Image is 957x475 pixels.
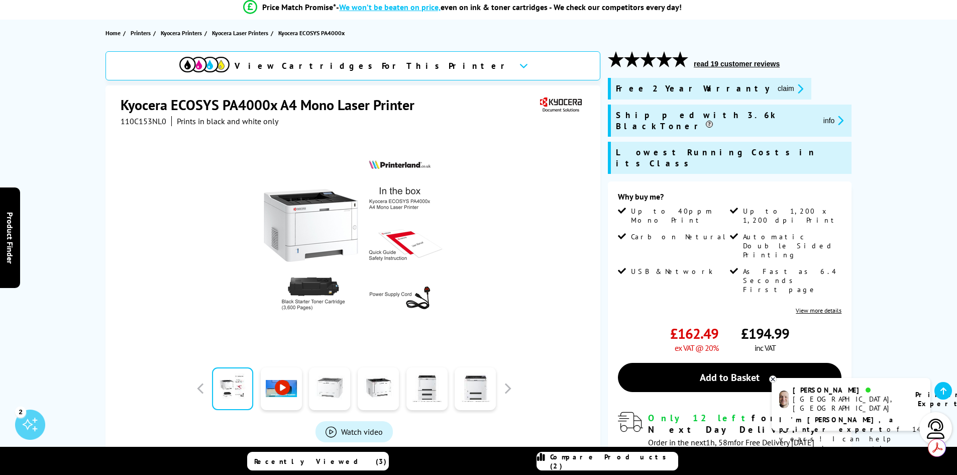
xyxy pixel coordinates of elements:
img: user-headset-light.svg [926,419,946,439]
span: Compare Products (2) [550,452,678,470]
span: Price Match Promise* [262,2,336,12]
div: [GEOGRAPHIC_DATA], [GEOGRAPHIC_DATA] [793,395,903,413]
span: Product Finder [5,212,15,263]
img: Kyocera ECOSYS PA4000x Thumbnail [256,146,453,343]
span: £194.99 [741,324,789,343]
div: 2 [15,406,26,417]
a: Kyocera ECOSYS PA4000x [278,28,347,38]
button: promo-description [820,115,847,126]
button: read 19 customer reviews [691,59,783,68]
span: inc VAT [755,343,776,353]
i: Prints in black and white only [177,116,278,126]
a: Recently Viewed (3) [247,452,389,470]
img: ashley-livechat.png [779,391,789,408]
span: Up to 1,200 x 1,200 dpi Print [743,207,839,225]
span: £162.49 [670,324,718,343]
a: Kyocera Laser Printers [212,28,271,38]
p: of 14 years! I can help you choose the right product [779,415,923,463]
b: I'm [PERSON_NAME], a printer expert [779,415,896,434]
span: Kyocera Laser Printers [212,28,268,38]
div: modal_delivery [618,412,841,458]
span: Order in the next for Free Delivery [DATE] 22 September! [648,437,814,459]
span: Kyocera Printers [161,28,202,38]
span: Free 2 Year Warranty [616,83,770,94]
span: Carbon Netural [631,232,726,241]
a: Add to Basket [618,363,841,392]
span: Kyocera ECOSYS PA4000x [278,28,345,38]
a: Compare Products (2) [537,452,678,470]
span: Lowest Running Costs in its Class [616,147,846,169]
span: We won’t be beaten on price, [339,2,441,12]
a: View more details [796,307,841,314]
span: 110C153NL0 [121,116,166,126]
button: promo-description [775,83,806,94]
span: 1h, 58m [706,437,734,447]
a: Home [105,28,123,38]
span: ex VAT @ 20% [675,343,718,353]
a: Printers [131,28,153,38]
div: for FREE Next Day Delivery [648,412,841,435]
div: [PERSON_NAME] [793,386,903,395]
a: Product_All_Videos [315,421,393,442]
span: USB & Network [631,267,713,276]
span: Shipped with 3.6k Black Toner [616,110,815,132]
a: Kyocera Printers [161,28,204,38]
img: cmyk-icon.svg [179,57,230,72]
h1: Kyocera ECOSYS PA4000x A4 Mono Laser Printer [121,96,424,114]
span: Recently Viewed (3) [254,457,387,466]
span: Printers [131,28,151,38]
span: Only 12 left [648,412,752,424]
div: - even on ink & toner cartridges - We check our competitors every day! [336,2,682,12]
img: Kyocera [538,96,584,114]
span: As Fast as 6.4 Seconds First page [743,267,839,294]
span: Automatic Double Sided Printing [743,232,839,259]
span: Home [105,28,121,38]
span: View Cartridges For This Printer [235,60,511,71]
span: Watch video [341,427,383,437]
span: Up to 40ppm Mono Print [631,207,727,225]
div: Why buy me? [618,192,841,207]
